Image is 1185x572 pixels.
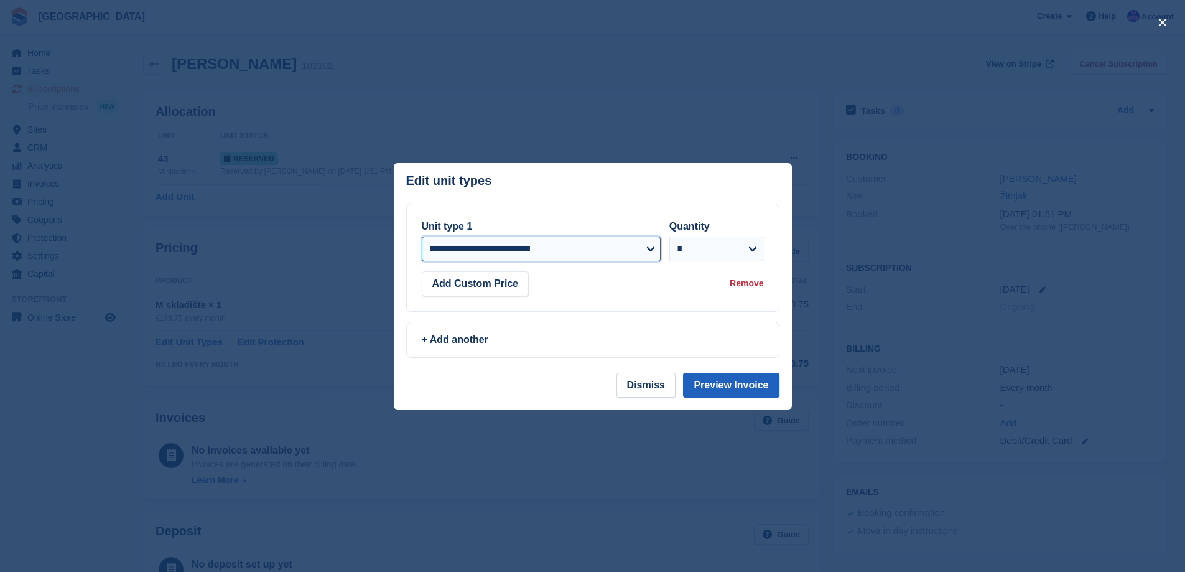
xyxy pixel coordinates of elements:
[730,277,763,290] div: Remove
[422,271,529,296] button: Add Custom Price
[406,322,779,358] a: + Add another
[422,221,473,232] label: Unit type 1
[1153,12,1173,32] button: close
[616,373,676,398] button: Dismiss
[683,373,779,398] button: Preview Invoice
[406,174,492,188] p: Edit unit types
[422,332,764,347] div: + Add another
[669,221,710,232] label: Quantity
